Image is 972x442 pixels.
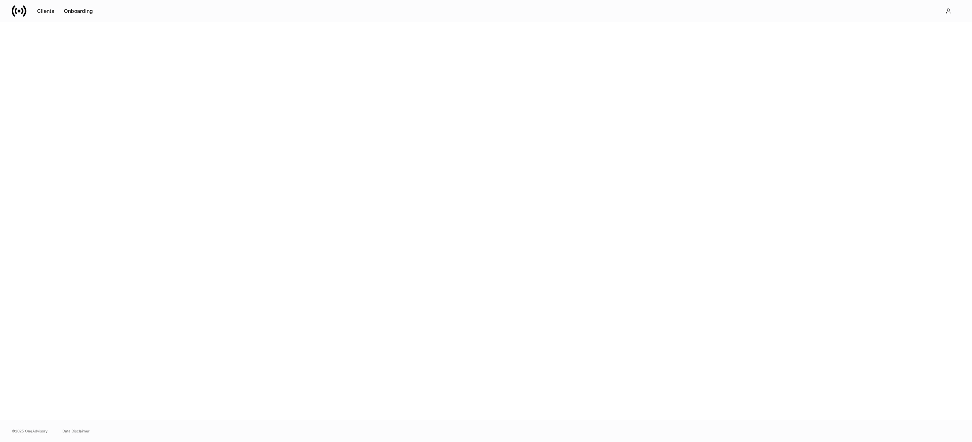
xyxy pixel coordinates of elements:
button: Onboarding [59,5,98,17]
a: Data Disclaimer [62,428,90,434]
div: Clients [37,8,54,14]
span: © 2025 OneAdvisory [12,428,48,434]
button: Clients [32,5,59,17]
div: Onboarding [64,8,93,14]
